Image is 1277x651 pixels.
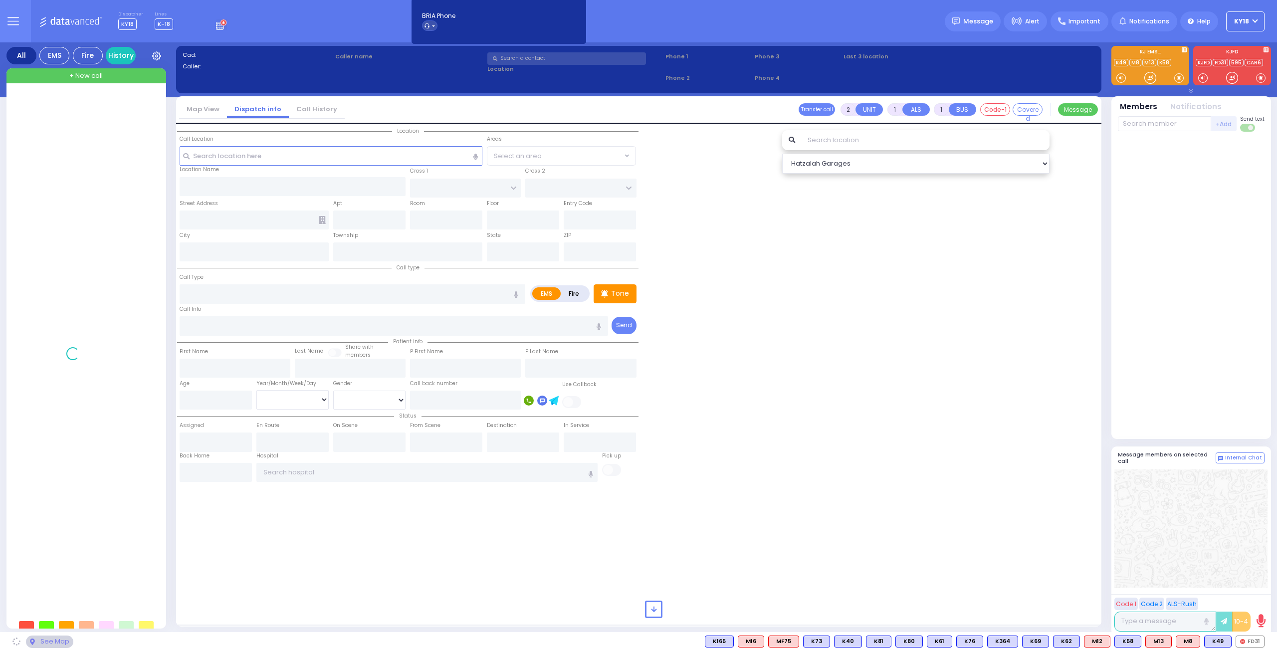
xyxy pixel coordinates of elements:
[180,452,210,460] label: Back Home
[1058,103,1098,116] button: Message
[180,305,201,313] label: Call Info
[333,200,342,208] label: Apt
[987,636,1018,648] div: K364
[180,135,213,143] label: Call Location
[487,231,501,239] label: State
[1118,451,1216,464] h5: Message members on selected call
[1240,123,1256,133] label: Turn off text
[755,52,841,61] span: Phone 3
[1204,636,1232,648] div: BLS
[289,104,345,114] a: Call History
[738,636,764,648] div: M16
[612,317,637,334] button: Send
[1176,636,1200,648] div: ALS KJ
[26,636,73,648] div: See map
[180,422,204,430] label: Assigned
[1170,101,1222,113] button: Notifications
[866,636,891,648] div: K81
[1229,59,1244,66] a: 595
[333,380,352,388] label: Gender
[844,52,969,61] label: Last 3 location
[902,103,930,116] button: ALS
[295,347,323,355] label: Last Name
[799,103,835,116] button: Transfer call
[106,47,136,64] a: History
[738,636,764,648] div: ALS
[69,71,103,81] span: + New call
[1022,636,1049,648] div: BLS
[256,463,598,482] input: Search hospital
[987,636,1018,648] div: BLS
[180,166,219,174] label: Location Name
[1226,11,1265,31] button: KY18
[525,348,558,356] label: P Last Name
[345,343,374,351] small: Share with
[1129,59,1141,66] a: M8
[665,52,751,61] span: Phone 1
[180,273,204,281] label: Call Type
[1236,636,1265,648] div: FD31
[1145,636,1172,648] div: ALS
[1129,17,1169,26] span: Notifications
[256,380,329,388] div: Year/Month/Week/Day
[487,422,517,430] label: Destination
[1114,636,1141,648] div: BLS
[118,18,137,30] span: KY18
[562,381,597,389] label: Use Callback
[180,231,190,239] label: City
[956,636,983,648] div: BLS
[834,636,862,648] div: BLS
[564,231,571,239] label: ZIP
[980,103,1010,116] button: Code-1
[392,127,424,135] span: Location
[1114,598,1138,610] button: Code 1
[180,146,483,165] input: Search location here
[1025,17,1040,26] span: Alert
[345,351,371,359] span: members
[1218,456,1223,461] img: comment-alt.png
[410,167,428,175] label: Cross 1
[803,636,830,648] div: K73
[319,216,326,224] span: Other building occupants
[180,380,190,388] label: Age
[956,636,983,648] div: K76
[895,636,923,648] div: K80
[1216,452,1265,463] button: Internal Chat
[39,15,106,27] img: Logo
[1157,59,1171,66] a: K58
[1084,636,1110,648] div: M12
[487,200,499,208] label: Floor
[866,636,891,648] div: BLS
[1053,636,1080,648] div: BLS
[1114,59,1128,66] a: K49
[1245,59,1263,66] a: CAR6
[73,47,103,64] div: Fire
[410,422,440,430] label: From Scene
[1196,59,1212,66] a: KJFD
[422,11,455,20] span: BRIA Phone
[1213,59,1228,66] a: FD31
[560,287,588,300] label: Fire
[155,11,173,17] label: Lines
[1139,598,1164,610] button: Code 2
[1111,49,1189,56] label: KJ EMS...
[394,412,422,420] span: Status
[1120,101,1157,113] button: Members
[1204,636,1232,648] div: K49
[494,151,542,161] span: Select an area
[333,422,358,430] label: On Scene
[227,104,289,114] a: Dispatch info
[1053,636,1080,648] div: K62
[1240,115,1265,123] span: Send text
[834,636,862,648] div: K40
[803,636,830,648] div: BLS
[180,348,208,356] label: First Name
[564,200,592,208] label: Entry Code
[1234,17,1249,26] span: KY18
[183,62,332,71] label: Caller:
[1145,636,1172,648] div: M13
[665,74,751,82] span: Phone 2
[705,636,734,648] div: BLS
[410,200,425,208] label: Room
[602,452,621,460] label: Pick up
